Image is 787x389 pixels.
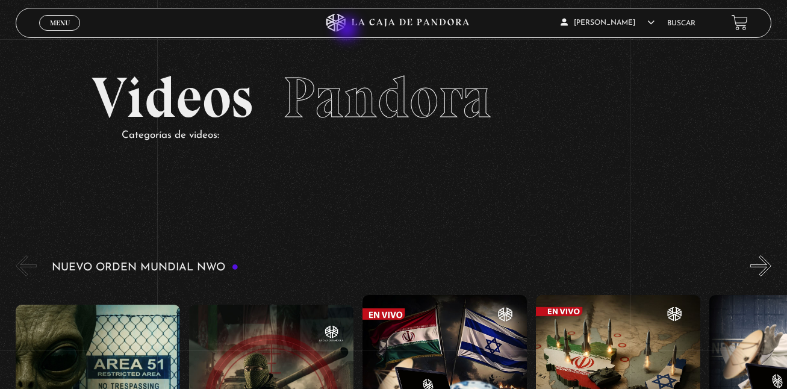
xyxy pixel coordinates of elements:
[52,262,238,273] h3: Nuevo Orden Mundial NWO
[46,30,74,38] span: Cerrar
[122,126,696,145] p: Categorías de videos:
[732,14,748,31] a: View your shopping cart
[92,69,696,126] h2: Videos
[561,19,655,26] span: [PERSON_NAME]
[283,63,491,132] span: Pandora
[750,255,771,276] button: Next
[16,255,37,276] button: Previous
[667,20,695,27] a: Buscar
[50,19,70,26] span: Menu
